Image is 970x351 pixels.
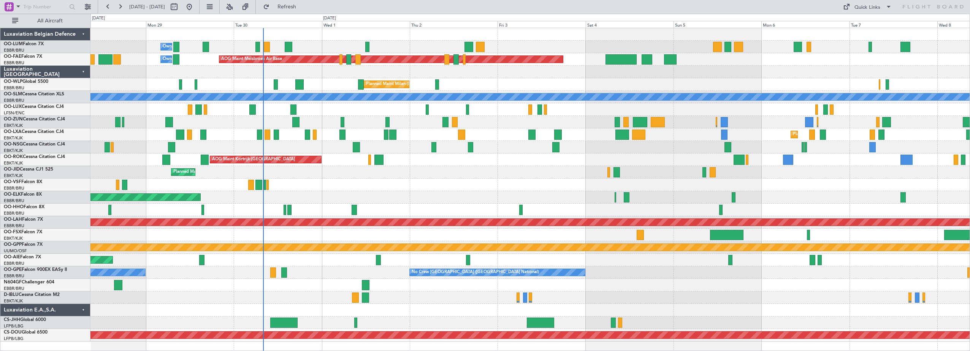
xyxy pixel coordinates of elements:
[4,85,24,91] a: EBBR/BRU
[4,167,53,172] a: OO-JIDCessna CJ1 525
[163,54,214,65] div: Owner Melsbroek Air Base
[4,286,24,291] a: EBBR/BRU
[4,47,24,53] a: EBBR/BRU
[4,42,23,46] span: OO-LUM
[4,54,21,59] span: OO-FAE
[146,21,234,28] div: Mon 29
[4,79,22,84] span: OO-WLP
[4,217,22,222] span: OO-LAH
[4,261,24,266] a: EBBR/BRU
[4,155,65,159] a: OO-ROKCessna Citation CJ4
[4,123,23,128] a: EBKT/KJK
[498,21,585,28] div: Fri 3
[4,318,20,322] span: CS-JHH
[761,21,849,28] div: Mon 6
[4,104,22,109] span: OO-LUX
[4,110,25,116] a: LFSN/ENC
[366,79,421,90] div: Planned Maint Milan (Linate)
[4,104,64,109] a: OO-LUXCessna Citation CJ4
[4,117,23,122] span: OO-ZUN
[4,223,24,229] a: EBBR/BRU
[163,41,214,52] div: Owner Melsbroek Air Base
[4,267,67,272] a: OO-GPEFalcon 900EX EASy II
[4,230,42,234] a: OO-FSXFalcon 7X
[4,130,64,134] a: OO-LXACessna Citation CJ4
[4,292,19,297] span: D-IBLU
[4,135,23,141] a: EBKT/KJK
[212,154,295,165] div: AOG Maint Kortrijk-[GEOGRAPHIC_DATA]
[23,1,67,13] input: Trip Number
[4,180,21,184] span: OO-VSF
[4,192,21,197] span: OO-ELK
[20,18,80,24] span: All Aircraft
[4,298,23,304] a: EBKT/KJK
[4,267,22,272] span: OO-GPE
[4,280,54,285] a: N604GFChallenger 604
[4,98,24,103] a: EBBR/BRU
[4,205,24,209] span: OO-HHO
[4,92,64,96] a: OO-SLMCessna Citation XLS
[4,255,20,259] span: OO-AIE
[4,210,24,216] a: EBBR/BRU
[221,54,282,65] div: AOG Maint Melsbroek Air Base
[4,330,22,335] span: CS-DOU
[4,236,23,241] a: EBKT/KJK
[4,336,24,342] a: LFPB/LBG
[271,4,303,9] span: Refresh
[234,21,322,28] div: Tue 30
[4,142,65,147] a: OO-NSGCessna Citation CJ4
[322,21,410,28] div: Wed 1
[4,60,24,66] a: EBBR/BRU
[4,117,65,122] a: OO-ZUNCessna Citation CJ4
[839,1,896,13] button: Quick Links
[92,15,105,22] div: [DATE]
[4,167,20,172] span: OO-JID
[4,54,42,59] a: OO-FAEFalcon 7X
[410,21,498,28] div: Thu 2
[323,15,336,22] div: [DATE]
[412,267,539,278] div: No Crew [GEOGRAPHIC_DATA] ([GEOGRAPHIC_DATA] National)
[586,21,674,28] div: Sat 4
[4,142,23,147] span: OO-NSG
[4,130,22,134] span: OO-LXA
[4,205,44,209] a: OO-HHOFalcon 8X
[4,248,27,254] a: UUMO/OSF
[4,242,22,247] span: OO-GPP
[674,21,761,28] div: Sun 5
[129,3,165,10] span: [DATE] - [DATE]
[4,155,23,159] span: OO-ROK
[793,129,881,140] div: Planned Maint Kortrijk-[GEOGRAPHIC_DATA]
[4,185,24,191] a: EBBR/BRU
[260,1,305,13] button: Refresh
[4,318,46,322] a: CS-JHHGlobal 6000
[4,273,24,279] a: EBBR/BRU
[4,230,21,234] span: OO-FSX
[4,292,60,297] a: D-IBLUCessna Citation M2
[4,280,22,285] span: N604GF
[850,21,937,28] div: Tue 7
[173,166,262,178] div: Planned Maint Kortrijk-[GEOGRAPHIC_DATA]
[4,42,44,46] a: OO-LUMFalcon 7X
[854,4,880,11] div: Quick Links
[4,198,24,204] a: EBBR/BRU
[4,180,42,184] a: OO-VSFFalcon 8X
[4,173,23,179] a: EBKT/KJK
[4,330,48,335] a: CS-DOUGlobal 6500
[4,217,43,222] a: OO-LAHFalcon 7X
[8,15,82,27] button: All Aircraft
[4,192,42,197] a: OO-ELKFalcon 8X
[4,148,23,153] a: EBKT/KJK
[4,160,23,166] a: EBKT/KJK
[4,242,43,247] a: OO-GPPFalcon 7X
[58,21,146,28] div: Sun 28
[4,323,24,329] a: LFPB/LBG
[4,255,41,259] a: OO-AIEFalcon 7X
[4,79,48,84] a: OO-WLPGlobal 5500
[4,92,22,96] span: OO-SLM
